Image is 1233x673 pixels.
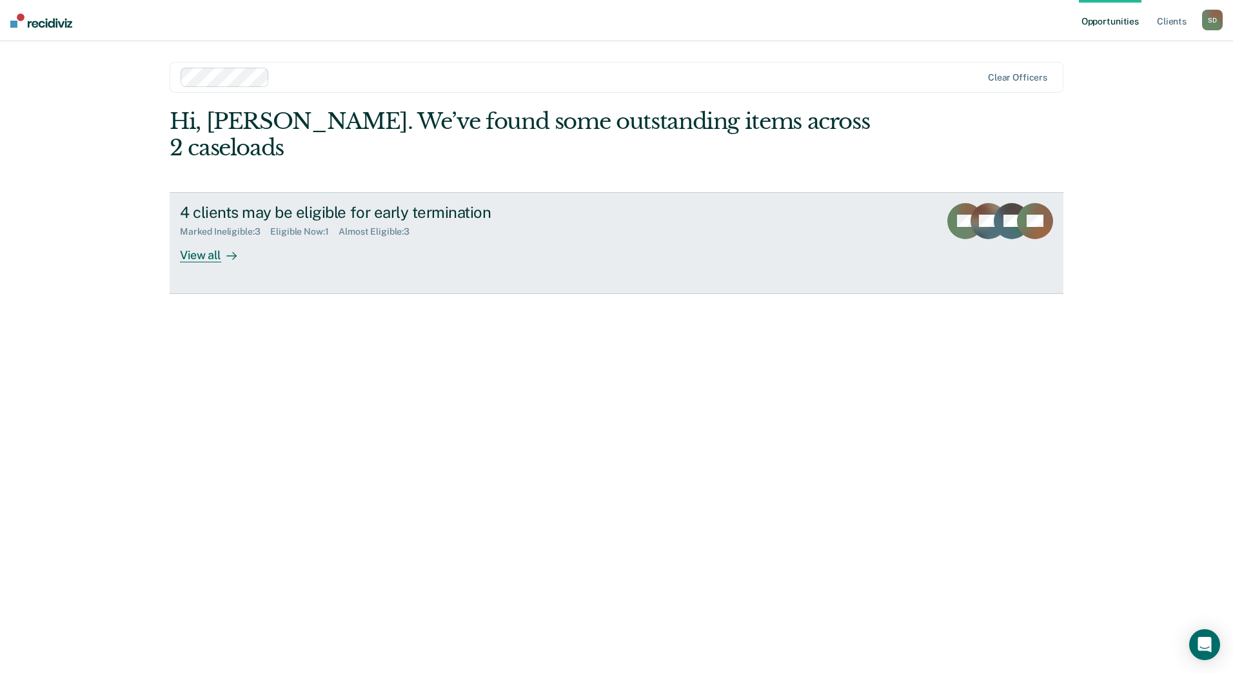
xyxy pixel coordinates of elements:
[170,108,885,161] div: Hi, [PERSON_NAME]. We’ve found some outstanding items across 2 caseloads
[180,203,633,222] div: 4 clients may be eligible for early termination
[180,237,252,262] div: View all
[180,226,270,237] div: Marked Ineligible : 3
[988,72,1047,83] div: Clear officers
[1202,10,1223,30] div: S D
[1189,629,1220,660] div: Open Intercom Messenger
[270,226,339,237] div: Eligible Now : 1
[10,14,72,28] img: Recidiviz
[170,192,1063,294] a: 4 clients may be eligible for early terminationMarked Ineligible:3Eligible Now:1Almost Eligible:3...
[339,226,420,237] div: Almost Eligible : 3
[1202,10,1223,30] button: SD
